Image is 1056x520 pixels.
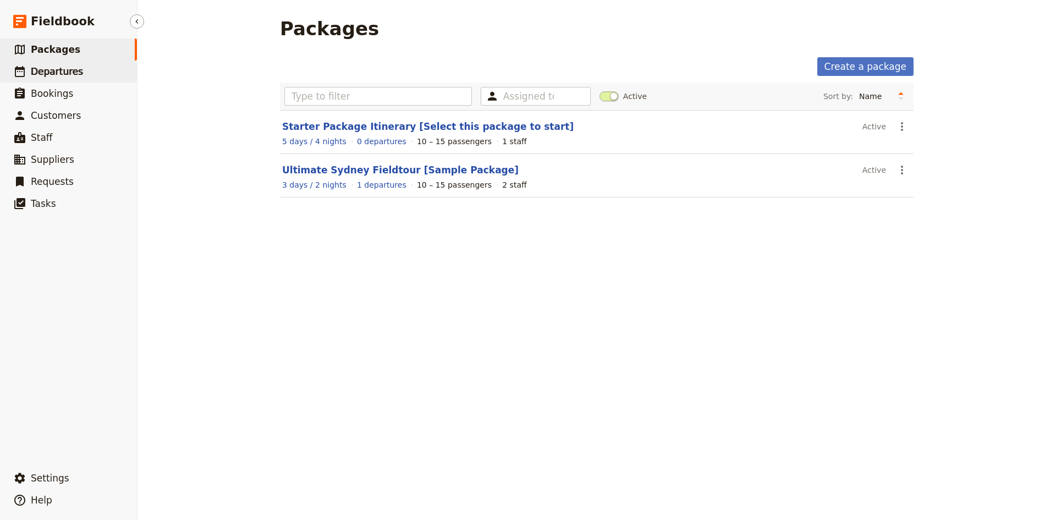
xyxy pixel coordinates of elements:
[282,137,346,146] span: 5 days / 4 nights
[282,165,519,176] a: Ultimate Sydney Fieldtour [Sample Package]
[357,136,406,147] a: View the departures for this package
[280,18,379,40] h1: Packages
[854,88,893,105] select: Sort by:
[31,13,95,30] span: Fieldbook
[893,117,911,136] button: Actions
[862,117,886,136] div: Active
[503,90,554,103] input: Assigned to
[130,14,144,29] button: Hide menu
[31,198,56,209] span: Tasks
[282,121,574,132] a: Starter Package Itinerary [Select this package to start]
[31,132,53,143] span: Staff
[31,88,73,99] span: Bookings
[623,91,647,102] span: Active
[817,57,914,76] a: Create a package
[893,161,911,179] button: Actions
[282,136,346,147] a: View the itinerary for this package
[31,66,83,77] span: Departures
[417,179,492,190] div: 10 – 15 passengers
[357,179,406,190] a: View the departures for this package
[31,473,69,484] span: Settings
[502,179,526,190] div: 2 staff
[417,136,492,147] div: 10 – 15 passengers
[284,87,472,106] input: Type to filter
[31,176,74,187] span: Requests
[862,161,886,179] div: Active
[502,136,526,147] div: 1 staff
[282,180,346,189] span: 3 days / 2 nights
[31,495,52,506] span: Help
[893,88,909,105] button: Change sort direction
[823,91,853,102] span: Sort by:
[282,179,346,190] a: View the itinerary for this package
[31,110,81,121] span: Customers
[31,44,80,55] span: Packages
[31,154,74,165] span: Suppliers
